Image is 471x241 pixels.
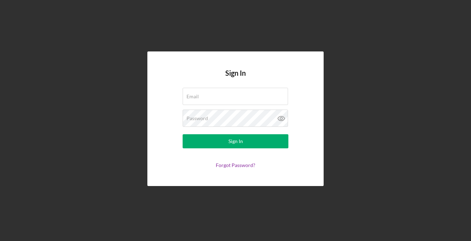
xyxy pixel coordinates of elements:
label: Email [186,94,199,99]
button: Sign In [183,134,288,148]
a: Forgot Password? [216,162,255,168]
label: Password [186,116,208,121]
h4: Sign In [225,69,246,88]
div: Sign In [228,134,243,148]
